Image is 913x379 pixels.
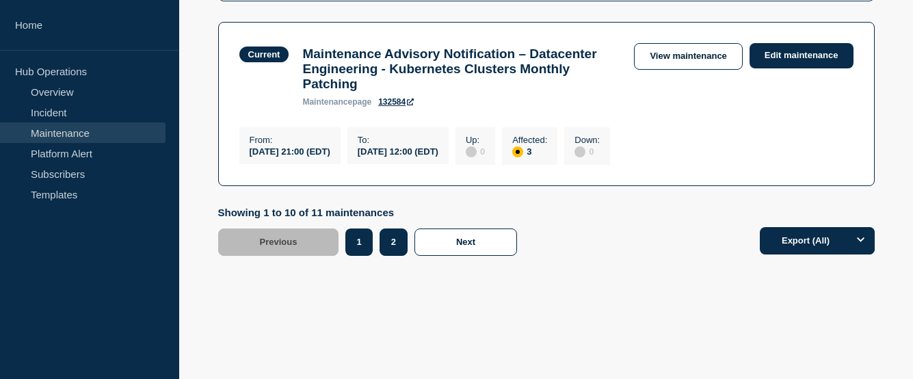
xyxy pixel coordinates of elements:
[574,146,585,157] div: disabled
[750,43,854,68] a: Edit maintenance
[574,135,600,145] p: Down :
[760,227,875,254] button: Export (All)
[466,135,485,145] p: Up :
[380,228,408,256] button: 2
[250,135,330,145] p: From :
[634,43,742,70] a: View maintenance
[414,228,517,256] button: Next
[260,237,297,247] span: Previous
[456,237,475,247] span: Next
[302,97,371,107] p: page
[512,146,523,157] div: affected
[302,97,352,107] span: maintenance
[378,97,414,107] a: 132584
[512,145,547,157] div: 3
[847,227,875,254] button: Options
[248,49,280,60] div: Current
[218,228,339,256] button: Previous
[358,145,438,157] div: [DATE] 12:00 (EDT)
[250,145,330,157] div: [DATE] 21:00 (EDT)
[512,135,547,145] p: Affected :
[574,145,600,157] div: 0
[358,135,438,145] p: To :
[345,228,372,256] button: 1
[466,146,477,157] div: disabled
[466,145,485,157] div: 0
[218,207,525,218] p: Showing 1 to 10 of 11 maintenances
[302,47,620,92] h3: Maintenance Advisory Notification – Datacenter Engineering - Kubernetes Clusters Monthly Patching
